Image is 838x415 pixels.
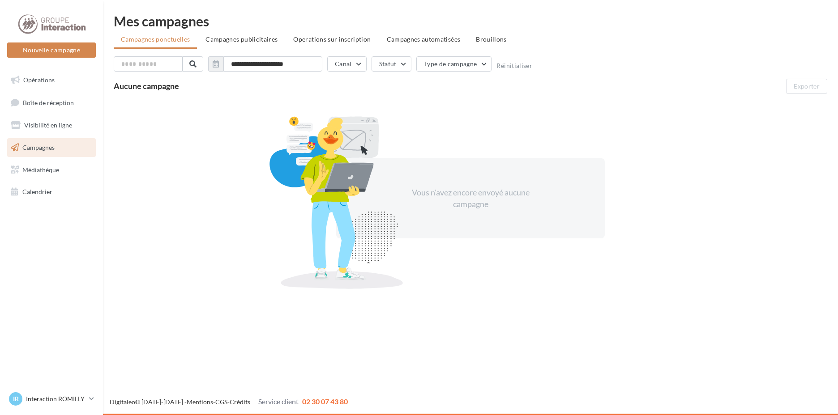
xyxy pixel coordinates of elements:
a: Crédits [230,398,250,406]
a: Mentions [187,398,213,406]
a: Visibilité en ligne [5,116,98,135]
button: Type de campagne [416,56,492,72]
a: Boîte de réception [5,93,98,112]
button: Exporter [786,79,827,94]
a: Campagnes [5,138,98,157]
span: Campagnes automatisées [387,35,461,43]
a: Digitaleo [110,398,135,406]
span: Operations sur inscription [293,35,371,43]
a: Médiathèque [5,161,98,179]
button: Réinitialiser [496,62,532,69]
span: 02 30 07 43 80 [302,397,348,406]
span: Calendrier [22,188,52,195]
span: © [DATE]-[DATE] - - - [110,398,348,406]
p: Interaction ROMILLY [26,394,86,403]
span: Visibilité en ligne [24,121,72,129]
span: Service client [258,397,299,406]
button: Statut [372,56,411,72]
a: Opérations [5,71,98,89]
span: Médiathèque [22,165,59,173]
span: Boîte de réception [23,98,74,106]
a: CGS [215,398,227,406]
button: Canal [327,56,367,72]
div: Mes campagnes [114,14,827,28]
span: Brouillons [476,35,507,43]
span: Campagnes [22,144,55,151]
a: IR Interaction ROMILLY [7,390,96,407]
span: Opérations [23,76,55,84]
span: Aucune campagne [114,81,179,91]
div: Vous n'avez encore envoyé aucune campagne [393,187,547,210]
button: Nouvelle campagne [7,42,96,58]
a: Calendrier [5,182,98,201]
span: IR [13,394,19,403]
span: Campagnes publicitaires [205,35,278,43]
